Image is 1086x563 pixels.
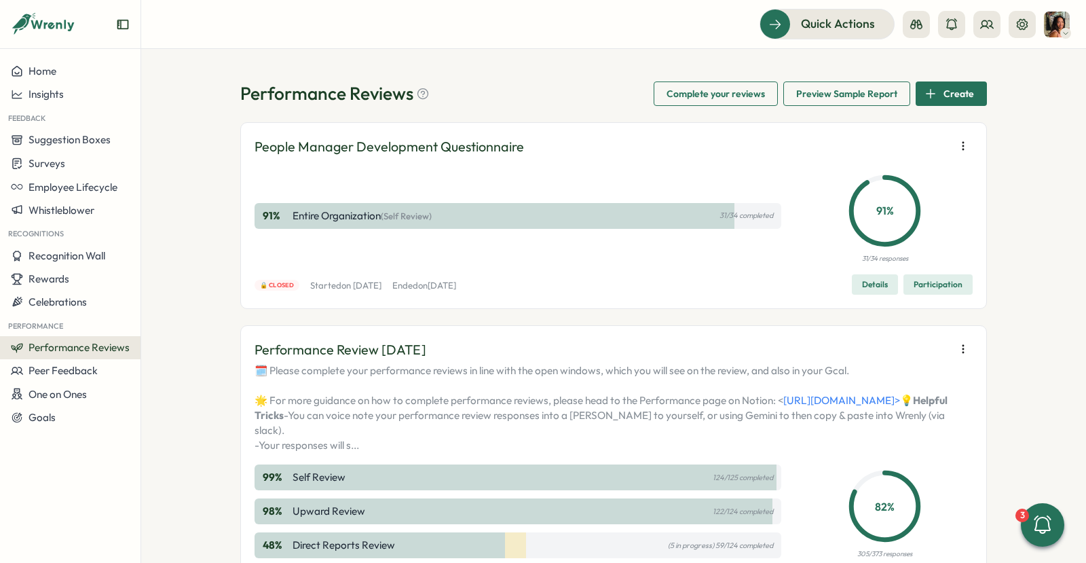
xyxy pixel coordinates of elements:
span: Participation [914,275,962,294]
p: 99 % [263,470,290,485]
span: Goals [29,411,56,424]
button: Participation [903,274,973,295]
span: Whistleblower [29,204,94,217]
span: Suggestion Boxes [29,133,111,146]
p: 91 % [852,202,918,219]
button: Complete your reviews [654,81,778,106]
p: Upward Review [293,504,365,519]
span: Home [29,65,56,77]
p: Ended on [DATE] [392,280,456,292]
span: Peer Feedback [29,364,98,377]
button: Details [852,274,898,295]
p: (5 in progress) 59/124 completed [668,541,773,550]
p: Started on [DATE] [310,280,381,292]
span: Quick Actions [801,15,875,33]
p: 98 % [263,504,290,519]
p: 91 % [263,208,290,223]
span: One on Ones [29,388,87,401]
h1: Performance Reviews [240,81,430,105]
button: Quick Actions [760,9,895,39]
button: 3 [1021,503,1064,547]
a: [URL][DOMAIN_NAME]> [783,394,900,407]
button: Create [916,81,987,106]
p: 🗓️ Please complete your performance reviews in line with the open windows, which you will see on ... [255,363,973,453]
img: Viveca Riley [1044,12,1070,37]
p: 31/34 completed [719,211,773,220]
span: Celebrations [29,295,87,308]
div: 3 [1015,509,1029,522]
span: 🔒 Closed [260,280,295,290]
button: Preview Sample Report [783,81,910,106]
span: Preview Sample Report [796,82,897,105]
span: Surveys [29,157,65,170]
span: (Self Review) [381,211,432,221]
p: 82 % [852,498,918,515]
span: Details [862,275,888,294]
span: Complete your reviews [667,82,765,105]
p: 31/34 responses [862,253,908,264]
p: 305/373 responses [857,549,912,560]
span: Performance Reviews [29,341,130,354]
p: Self Review [293,470,345,485]
p: 48 % [263,538,290,553]
span: Employee Lifecycle [29,181,117,194]
p: 124/125 completed [713,473,773,482]
button: Expand sidebar [116,18,130,31]
span: Create [943,82,974,105]
p: Direct Reports Review [293,538,395,553]
span: Insights [29,88,64,101]
p: Performance Review [DATE] [255,340,426,361]
p: People Manager Development Questionnaire [255,137,524,158]
p: Entire Organization [293,208,432,223]
span: Recognition Wall [29,249,105,262]
p: 122/124 completed [713,507,773,516]
span: Rewards [29,272,69,285]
